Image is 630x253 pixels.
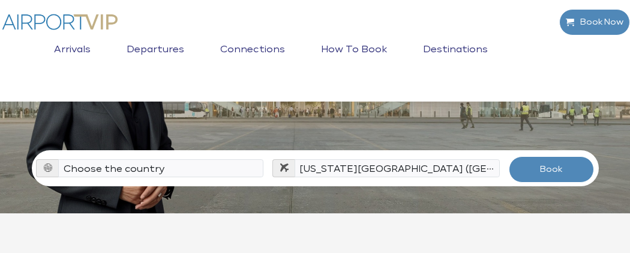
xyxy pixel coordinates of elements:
button: Book [509,156,594,183]
a: Arrivals [51,44,94,74]
span: Book Now [574,10,623,35]
a: Connections [217,44,288,74]
a: How to book [318,44,390,74]
a: Book Now [559,9,630,35]
a: Departures [124,44,187,74]
a: Destinations [420,44,491,74]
